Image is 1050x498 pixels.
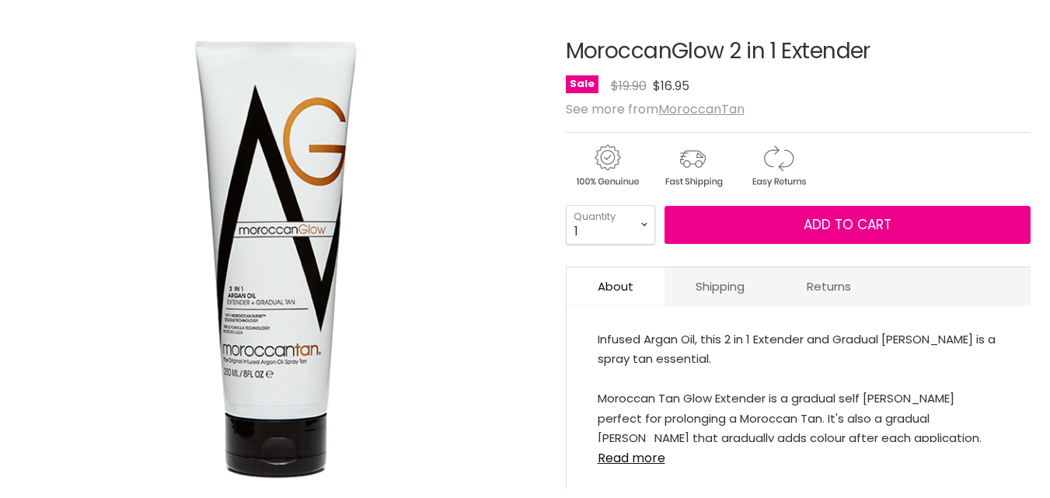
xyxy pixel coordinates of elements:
img: returns.gif [737,142,819,190]
a: Returns [776,267,882,305]
span: Add to cart [804,215,891,234]
img: genuine.gif [566,142,648,190]
img: shipping.gif [651,142,734,190]
div: Infused Argan Oil, this 2 in 1 Extender and Gradual [PERSON_NAME] is a spray tan essential. Moroc... [598,329,999,442]
a: Shipping [665,267,776,305]
h1: MoroccanGlow 2 in 1 Extender [566,40,1031,64]
a: Read more [598,442,999,465]
a: About [567,267,665,305]
button: Add to cart [665,206,1031,245]
a: MoroccanTan [658,100,745,118]
span: Sale [566,75,598,93]
span: $19.90 [611,77,647,95]
select: Quantity [566,205,655,244]
span: $16.95 [653,77,689,95]
span: See more from [566,100,745,118]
